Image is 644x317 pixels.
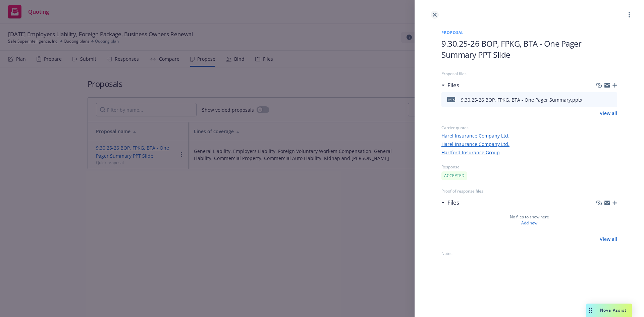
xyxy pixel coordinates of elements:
a: Hartford Insurance Group [441,149,617,156]
span: Nova Assist [600,307,627,313]
a: close [431,11,439,19]
div: Files [441,81,459,90]
span: Proof of response files [441,188,617,194]
span: Response [441,164,617,170]
span: ACCEPTED [444,173,465,179]
a: Add new [521,220,537,226]
a: Harel Insurance Company Ltd. [441,132,617,139]
span: Proposal [441,30,617,35]
button: Nova Assist [586,304,632,317]
span: Proposal files [441,71,617,77]
a: View all [600,235,617,243]
div: Drag to move [586,304,595,317]
a: View all [600,110,617,117]
button: preview file [608,96,614,104]
span: Carrier quotes [441,125,617,131]
div: Files [441,198,459,207]
span: No files to show here [510,214,549,220]
button: download file [598,96,603,104]
span: pptx [447,97,455,102]
a: more [625,11,633,19]
h3: Files [447,198,459,207]
h1: 9.30.25-26 BOP, FPKG, BTA - One Pager Summary PPT Slide [441,38,617,60]
a: Harel Insurance Company Ltd. [441,141,617,148]
h3: Files [447,81,459,90]
div: 9.30.25-26 BOP, FPKG, BTA - One Pager Summary.pptx [461,96,582,103]
span: Notes [441,251,617,257]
